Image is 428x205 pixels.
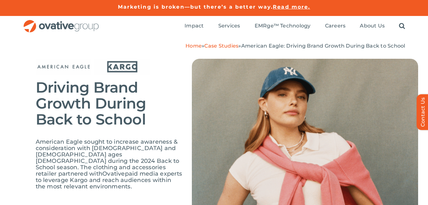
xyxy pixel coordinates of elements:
span: paid media experts to leverage Kargo and reach audiences within the most relevant environments. [36,170,182,190]
span: Driving Brand Growth During Back to School [36,78,146,128]
span: Services [218,23,240,29]
a: Impact [185,23,204,30]
a: EMRge™ Technology [255,23,311,30]
span: » » [185,43,405,49]
a: Read more. [273,4,310,10]
a: Home [185,43,202,49]
a: About Us [360,23,385,30]
span: Impact [185,23,204,29]
span: Careers [325,23,346,29]
a: Search [399,23,405,30]
a: OG_Full_horizontal_RGB [23,19,99,25]
span: Ovative [102,170,125,177]
a: Case Studies [204,43,238,49]
a: Marketing is broken—but there’s a better way. [118,4,273,10]
a: Careers [325,23,346,30]
span: About Us [360,23,385,29]
nav: Menu [185,16,405,36]
img: Kargo [94,59,150,75]
span: American Eagle: Driving Brand Growth During Back to School [241,43,405,49]
a: Services [218,23,240,30]
span: American Eagle sought to increase awareness & consideration with [DEMOGRAPHIC_DATA] and [DEMOGRAP... [36,138,179,177]
img: American Eagle [36,59,91,75]
span: EMRge™ Technology [255,23,311,29]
